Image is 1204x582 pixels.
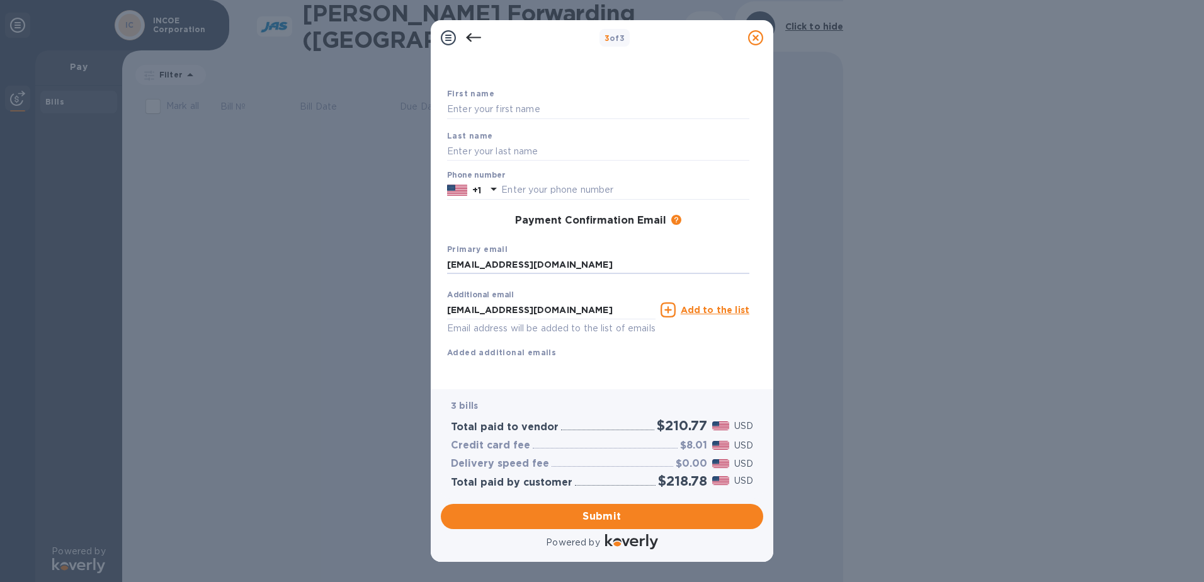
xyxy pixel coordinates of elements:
[447,256,749,275] input: Enter your primary name
[451,458,549,470] h3: Delivery speed fee
[451,509,753,524] span: Submit
[712,459,729,468] img: USD
[447,183,467,197] img: US
[712,441,729,450] img: USD
[681,305,749,315] u: Add to the list
[447,300,656,319] input: Enter additional email
[605,33,625,43] b: of 3
[734,439,753,452] p: USD
[447,4,749,57] h1: Payment Contact Information
[472,184,481,197] p: +1
[447,292,514,299] label: Additional email
[447,172,505,180] label: Phone number
[605,534,658,549] img: Logo
[447,100,749,119] input: Enter your first name
[734,457,753,471] p: USD
[676,458,707,470] h3: $0.00
[712,476,729,485] img: USD
[515,215,666,227] h3: Payment Confirmation Email
[451,401,478,411] b: 3 bills
[546,536,599,549] p: Powered by
[447,89,494,98] b: First name
[451,440,530,452] h3: Credit card fee
[657,418,707,433] h2: $210.77
[447,142,749,161] input: Enter your last name
[658,473,707,489] h2: $218.78
[605,33,610,43] span: 3
[734,474,753,488] p: USD
[501,181,749,200] input: Enter your phone number
[447,348,556,357] b: Added additional emails
[712,421,729,430] img: USD
[680,440,707,452] h3: $8.01
[451,421,559,433] h3: Total paid to vendor
[447,244,508,254] b: Primary email
[447,321,656,336] p: Email address will be added to the list of emails
[451,477,572,489] h3: Total paid by customer
[441,504,763,529] button: Submit
[734,419,753,433] p: USD
[447,131,493,140] b: Last name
